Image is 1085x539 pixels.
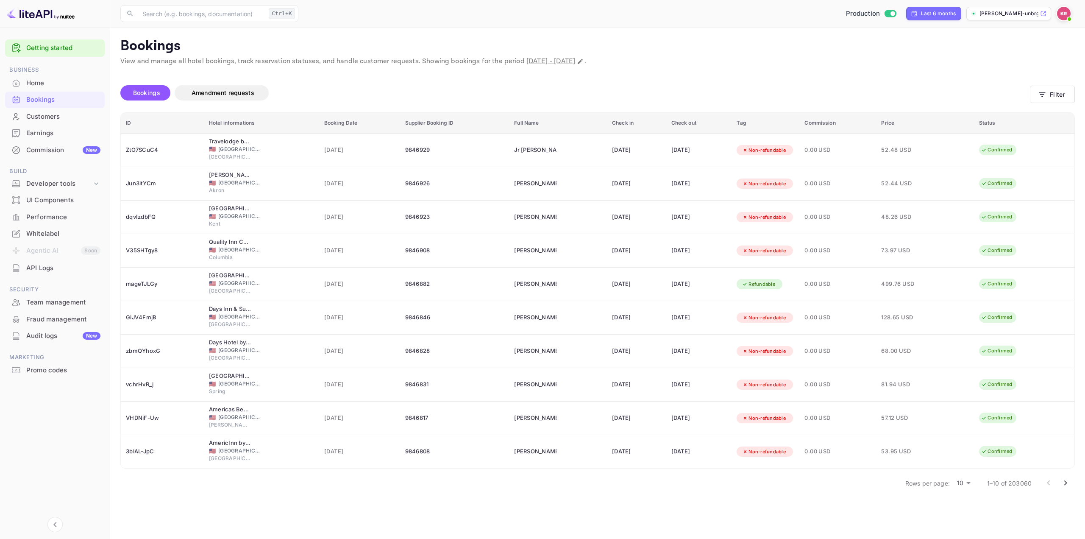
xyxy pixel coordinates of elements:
[26,128,100,138] div: Earnings
[209,381,216,387] span: United States of America
[612,311,661,324] div: [DATE]
[732,113,799,134] th: Tag
[5,285,105,294] span: Security
[218,380,261,388] span: [GEOGRAPHIC_DATA]
[976,279,1018,289] div: Confirmed
[5,75,105,91] a: Home
[876,113,974,134] th: Price
[209,204,251,213] div: Econo Lodge Kent - Akron West
[5,109,105,125] div: Customers
[846,9,880,19] span: Production
[26,298,100,307] div: Team management
[737,279,781,290] div: Refundable
[204,113,319,134] th: Hotel informations
[514,143,556,157] div: Jr Joseph Cotter
[209,214,216,219] span: United States of America
[514,411,556,425] div: Brandon Hunter
[671,311,727,324] div: [DATE]
[514,378,556,391] div: Christopher Palomarez
[612,344,661,358] div: [DATE]
[976,178,1018,189] div: Confirmed
[324,313,395,322] span: [DATE]
[120,56,1075,67] p: View and manage all hotel bookings, track reservation statuses, and handle customer requests. Sho...
[324,346,395,356] span: [DATE]
[843,9,900,19] div: Switch to Sandbox mode
[881,413,924,423] span: 57.12 USD
[5,142,105,158] a: CommissionNew
[218,447,261,455] span: [GEOGRAPHIC_DATA]
[209,171,251,179] div: Copley Inn & Suites, Copley - Akron
[209,439,251,447] div: AmericInn by Wyndham Omaha
[612,244,661,257] div: [DATE]
[612,445,661,458] div: [DATE]
[5,226,105,242] div: Whitelabel
[405,177,504,190] div: 9846926
[405,210,504,224] div: 9846923
[126,311,199,324] div: GiJV4FmjB
[804,145,871,155] span: 0.00 USD
[979,10,1038,17] p: [PERSON_NAME]-unbrg.[PERSON_NAME]...
[5,75,105,92] div: Home
[126,210,199,224] div: dqvIzdbFQ
[218,179,261,187] span: [GEOGRAPHIC_DATA]
[671,244,727,257] div: [DATE]
[612,411,661,425] div: [DATE]
[804,447,871,456] span: 0.00 USD
[881,346,924,356] span: 68.00 USD
[5,294,105,310] a: Team management
[324,145,395,155] span: [DATE]
[209,448,216,454] span: United States of America
[319,113,400,134] th: Booking Date
[881,279,924,289] span: 499.76 USD
[737,413,791,424] div: Non-refundable
[209,415,216,420] span: United States of America
[5,92,105,108] div: Bookings
[671,411,727,425] div: [DATE]
[324,413,395,423] span: [DATE]
[514,344,556,358] div: Braxston Buchanan
[804,346,871,356] span: 0.00 USD
[209,247,216,253] span: United States of America
[671,344,727,358] div: [DATE]
[5,353,105,362] span: Marketing
[5,311,105,328] div: Fraud management
[5,125,105,142] div: Earnings
[209,354,251,362] span: [GEOGRAPHIC_DATA]
[804,212,871,222] span: 0.00 USD
[209,338,251,347] div: Days Hotel by Wyndham Allentown Airport / Lehigh Valley
[26,366,100,375] div: Promo codes
[405,378,504,391] div: 9846831
[26,78,100,88] div: Home
[218,212,261,220] span: [GEOGRAPHIC_DATA]
[269,8,295,19] div: Ctrl+K
[804,179,871,188] span: 0.00 USD
[5,311,105,327] a: Fraud management
[5,65,105,75] span: Business
[120,38,1075,55] p: Bookings
[671,277,727,291] div: [DATE]
[405,244,504,257] div: 9846908
[405,445,504,458] div: 9846808
[804,380,871,389] span: 0.00 USD
[737,212,791,223] div: Non-refundable
[737,380,791,390] div: Non-refundable
[1057,475,1074,492] button: Go to next page
[804,313,871,322] span: 0.00 USD
[5,125,105,141] a: Earnings
[514,210,556,224] div: Charles Kennedy
[26,43,100,53] a: Getting started
[126,411,199,425] div: VHDNiF-Uw
[126,378,199,391] div: vchrHvR_j
[881,380,924,389] span: 81.94 USD
[612,143,661,157] div: [DATE]
[737,346,791,357] div: Non-refundable
[881,447,924,456] span: 53.95 USD
[509,113,607,134] th: Full Name
[218,413,261,421] span: [GEOGRAPHIC_DATA]
[218,346,261,354] span: [GEOGRAPHIC_DATA]
[126,445,199,458] div: 3blAL-JpC
[209,388,251,395] span: Spring
[5,192,105,208] a: UI Components
[671,445,727,458] div: [DATE]
[514,244,556,257] div: SHANDALL PATTON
